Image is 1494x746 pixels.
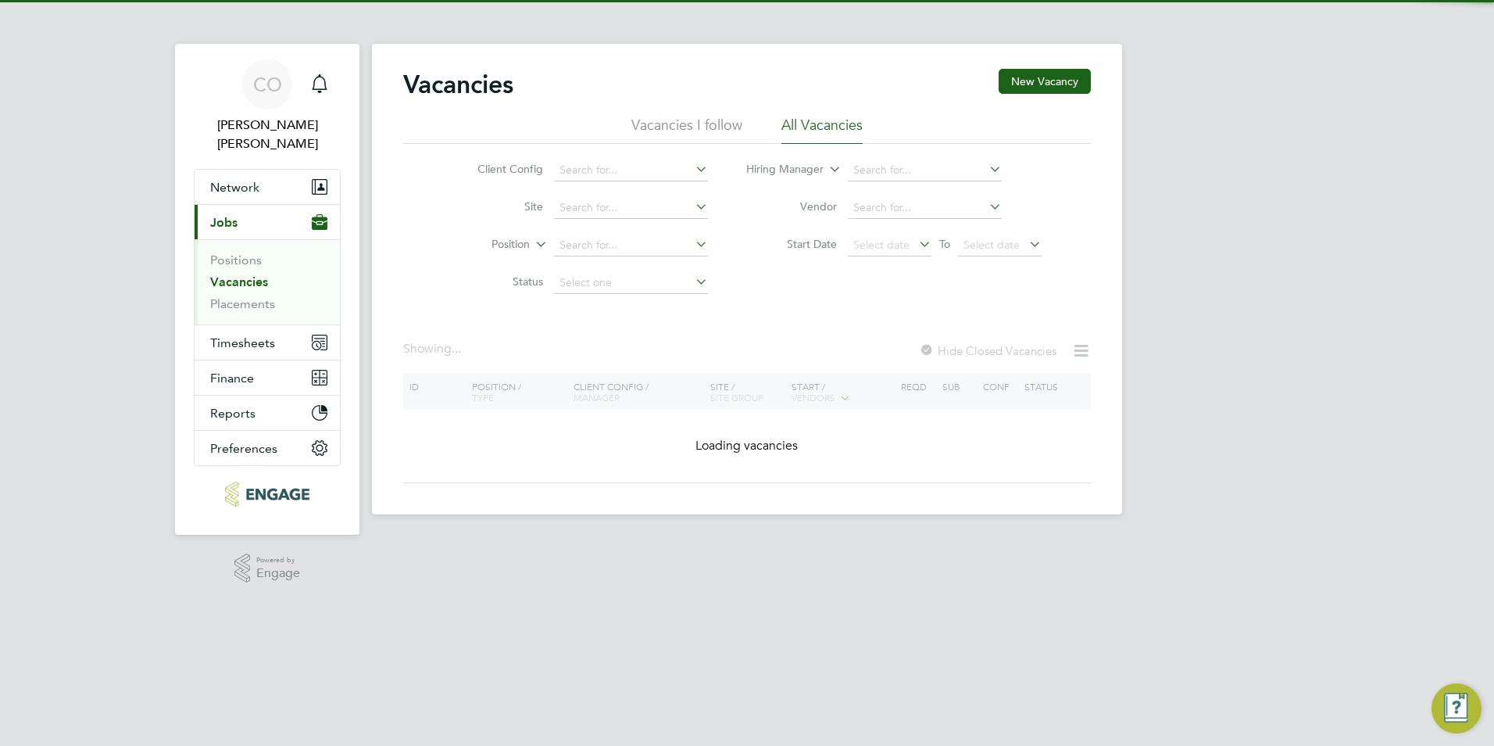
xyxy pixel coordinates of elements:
[210,406,256,421] span: Reports
[453,274,543,289] label: Status
[452,341,461,357] span: ...
[1431,683,1481,733] button: Engage Resource Center
[554,160,708,181] input: Search for...
[554,197,708,219] input: Search for...
[747,199,837,213] label: Vendor
[194,59,341,153] a: CO[PERSON_NAME] [PERSON_NAME]
[210,215,238,230] span: Jobs
[403,341,464,357] div: Showing
[195,205,340,239] button: Jobs
[175,44,359,535] nav: Main navigation
[403,69,513,100] h2: Vacancies
[919,343,1056,358] label: Hide Closed Vacancies
[210,335,275,350] span: Timesheets
[999,69,1091,94] button: New Vacancy
[781,116,863,144] li: All Vacancies
[210,180,259,195] span: Network
[853,238,910,252] span: Select date
[225,482,309,507] img: carbonrecruitment-logo-retina.png
[453,162,543,176] label: Client Config
[195,360,340,395] button: Finance
[848,197,1002,219] input: Search for...
[631,116,742,144] li: Vacancies I follow
[734,162,824,178] label: Hiring Manager
[210,441,277,456] span: Preferences
[194,482,341,507] a: Go to home page
[963,238,1020,252] span: Select date
[210,296,275,311] a: Placements
[195,325,340,360] button: Timesheets
[848,160,1002,181] input: Search for...
[195,431,340,465] button: Preferences
[554,272,708,294] input: Select one
[440,237,530,253] label: Position
[256,554,300,567] span: Powered by
[195,170,340,204] button: Network
[210,371,254,386] span: Finance
[194,116,341,153] span: Connor O'sullivan
[195,239,340,325] div: Jobs
[210,274,268,289] a: Vacancies
[195,396,340,430] button: Reports
[453,199,543,213] label: Site
[747,237,837,251] label: Start Date
[253,74,282,95] span: CO
[554,235,708,256] input: Search for...
[256,567,300,580] span: Engage
[210,253,262,267] a: Positions
[935,234,955,254] span: To
[234,554,301,583] a: Powered byEngage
